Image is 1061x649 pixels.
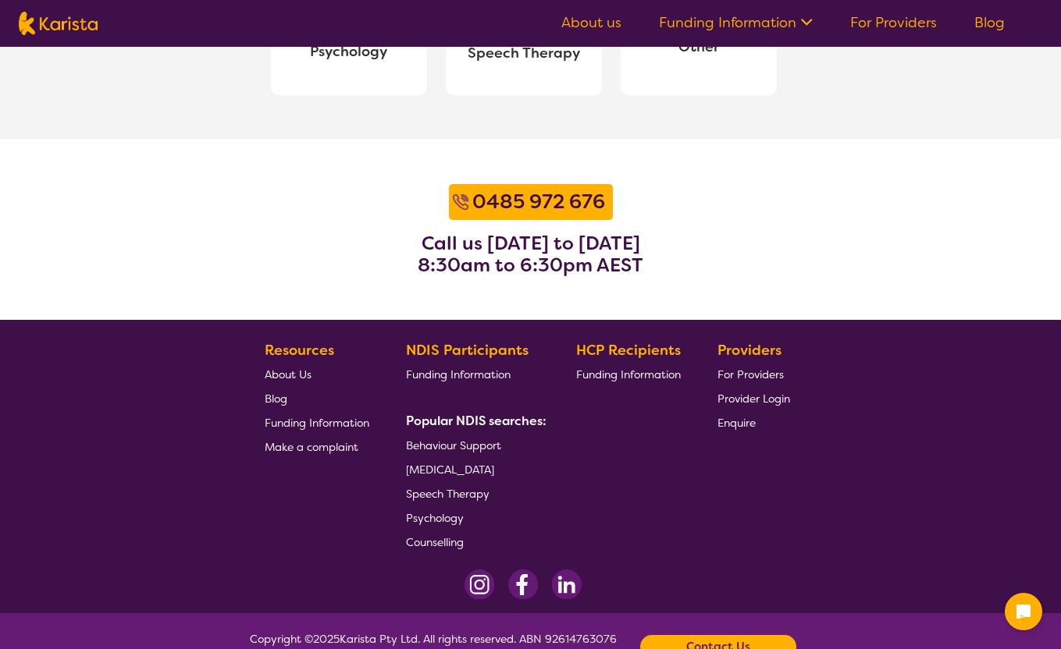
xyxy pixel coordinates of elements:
[406,535,464,549] span: Counselling
[507,569,539,600] img: Facebook
[465,569,495,600] img: Instagram
[265,341,334,360] b: Resources
[453,194,468,210] img: Call icon
[576,367,681,381] span: Funding Information
[472,189,605,215] b: 0485 972 676
[717,367,784,381] span: For Providers
[418,232,643,276] h3: Call us [DATE] to [DATE] 8:30am to 6:30pm AEST
[717,392,790,406] span: Provider Login
[406,511,464,525] span: Psychology
[717,410,790,434] a: Enquire
[283,40,415,63] span: Psychology
[265,440,358,454] span: Make a complaint
[265,416,369,430] span: Funding Information
[406,367,511,381] span: Funding Information
[406,530,540,554] a: Counselling
[19,12,98,35] img: Karista logo
[406,481,540,505] a: Speech Therapy
[265,362,369,386] a: About Us
[576,362,681,386] a: Funding Information
[633,35,764,59] span: Other
[576,341,681,360] b: HCP Recipients
[551,569,582,600] img: LinkedIn
[974,13,1005,32] a: Blog
[406,438,501,452] span: Behaviour Support
[406,457,540,481] a: [MEDICAL_DATA]
[406,433,540,457] a: Behaviour Support
[561,13,621,32] a: About us
[468,188,609,216] a: 0485 972 676
[265,434,369,459] a: Make a complaint
[265,410,369,434] a: Funding Information
[717,386,790,410] a: Provider Login
[406,341,529,360] b: NDIS Participants
[458,41,589,65] span: Speech Therapy
[406,487,490,501] span: Speech Therapy
[717,341,782,360] b: Providers
[265,386,369,410] a: Blog
[717,362,790,386] a: For Providers
[265,392,287,406] span: Blog
[850,13,937,32] a: For Providers
[406,505,540,530] a: Psychology
[406,362,540,386] a: Funding Information
[717,416,756,430] span: Enquire
[406,413,547,429] b: Popular NDIS searches:
[265,367,312,381] span: About Us
[406,463,494,477] span: [MEDICAL_DATA]
[659,13,813,32] a: Funding Information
